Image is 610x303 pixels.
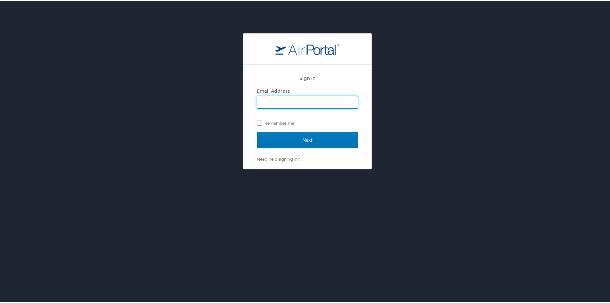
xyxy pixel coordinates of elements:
[257,117,358,127] label: Remember me
[257,131,358,147] input: Next
[257,73,358,80] h2: Sign In
[257,155,300,160] a: Need help signing in?
[275,42,339,54] img: logo
[257,87,290,92] label: Email Address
